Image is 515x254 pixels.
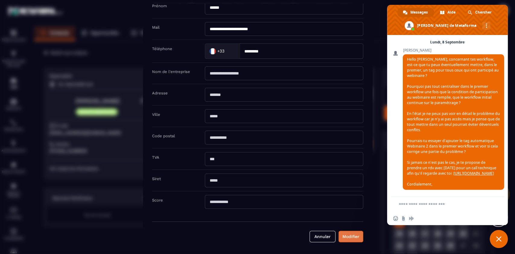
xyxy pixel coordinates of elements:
[152,4,167,8] label: Prénom
[401,216,406,221] span: Envoyer un fichier
[226,47,233,56] input: Search for option
[152,176,161,181] label: Siret
[434,8,462,17] div: Aide
[310,231,335,242] button: Annuler
[430,40,465,44] div: Lundi, 8 Septembre
[152,69,190,74] label: Nom de l'entreprise
[447,8,456,17] span: Aide
[217,48,224,54] span: +33
[152,25,160,30] label: Mail
[339,231,363,242] button: Modifier
[407,57,500,187] span: Hello [PERSON_NAME], concernant tes workflow, est-ce que tu peux éventuellement mettre, dans le p...
[397,8,434,17] div: Messages
[403,48,504,52] span: [PERSON_NAME]
[462,8,498,17] div: Chercher
[205,43,240,59] div: Search for option
[410,8,428,17] span: Messages
[152,91,168,95] label: Adresse
[482,22,490,30] div: Autres canaux
[152,134,175,138] label: Code postal
[399,202,488,207] textarea: Entrez votre message...
[152,155,159,160] label: TVA
[152,46,172,51] label: Téléphone
[490,230,508,248] div: Fermer le chat
[409,216,414,221] span: Message audio
[393,216,398,221] span: Insérer un emoji
[152,198,163,202] label: Score
[475,8,491,17] span: Chercher
[453,171,494,176] a: [URL][DOMAIN_NAME]
[206,45,218,57] img: Country Flag
[152,112,160,117] label: Ville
